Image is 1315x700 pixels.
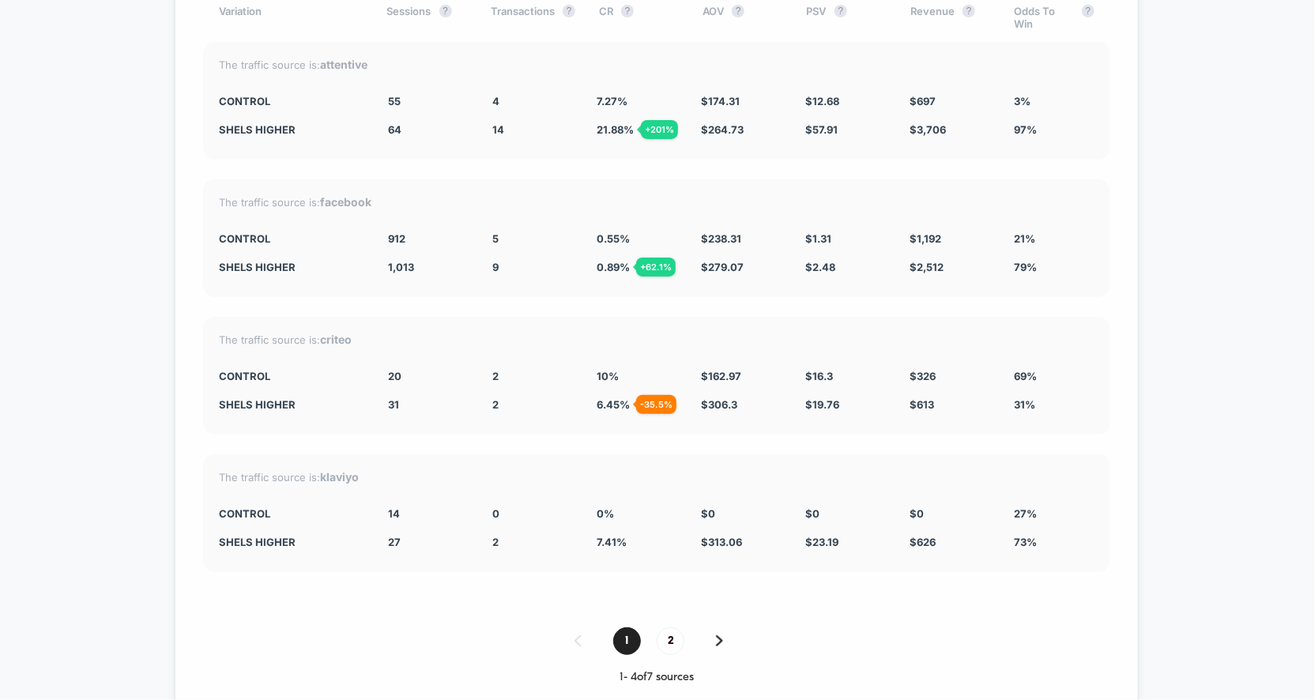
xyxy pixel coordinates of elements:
[219,536,364,548] div: shels higher
[703,5,782,30] div: AOV
[492,232,499,245] span: 5
[701,370,741,382] span: $ 162.97
[388,536,401,548] span: 27
[701,261,744,273] span: $ 279.07
[701,95,740,107] span: $ 174.31
[597,232,630,245] span: 0.55 %
[657,627,684,655] span: 2
[621,5,634,17] button: ?
[1014,232,1095,245] div: 21%
[219,261,364,273] div: shels higher
[910,370,936,382] span: $ 326
[1014,95,1095,107] div: 3%
[320,333,352,346] strong: criteo
[597,123,634,136] span: 21.88 %
[563,5,575,17] button: ?
[701,507,715,520] span: $ 0
[492,95,499,107] span: 4
[388,261,414,273] span: 1,013
[388,507,400,520] span: 14
[636,395,676,414] div: - 35.5 %
[388,95,401,107] span: 55
[387,5,467,30] div: Sessions
[597,536,627,548] span: 7.41 %
[219,5,364,30] div: Variation
[805,123,838,136] span: $ 57.91
[910,261,944,273] span: $ 2,512
[492,123,504,136] span: 14
[910,5,990,30] div: Revenue
[910,232,941,245] span: $ 1,192
[388,123,401,136] span: 64
[492,370,499,382] span: 2
[805,232,831,245] span: $ 1.31
[439,5,452,17] button: ?
[388,370,401,382] span: 20
[641,120,678,139] div: + 201 %
[219,58,1095,71] div: The traffic source is:
[219,470,1095,484] div: The traffic source is:
[203,671,1110,684] div: 1 - 4 of 7 sources
[1014,507,1095,520] div: 27%
[1014,123,1095,136] div: 97%
[701,536,742,548] span: $ 313.06
[805,370,833,382] span: $ 16.3
[597,95,627,107] span: 7.27 %
[910,398,934,411] span: $ 613
[805,95,839,107] span: $ 12.68
[963,5,975,17] button: ?
[807,5,887,30] div: PSV
[492,507,499,520] span: 0
[701,123,744,136] span: $ 264.73
[1015,5,1095,30] div: Odds To Win
[910,507,924,520] span: $ 0
[492,398,499,411] span: 2
[491,5,575,30] div: Transactions
[388,232,405,245] span: 912
[716,635,723,646] img: pagination forward
[805,261,835,273] span: $ 2.48
[613,627,641,655] span: 1
[599,5,679,30] div: CR
[805,507,820,520] span: $ 0
[597,398,630,411] span: 6.45 %
[320,470,359,484] strong: klaviyo
[388,398,399,411] span: 31
[219,370,364,382] div: CONTROL
[1082,5,1095,17] button: ?
[492,536,499,548] span: 2
[597,370,619,382] span: 10 %
[1014,398,1095,411] div: 31%
[492,261,499,273] span: 9
[219,398,364,411] div: shels higher
[835,5,847,17] button: ?
[219,195,1095,209] div: The traffic source is:
[732,5,744,17] button: ?
[219,333,1095,346] div: The traffic source is:
[701,398,737,411] span: $ 306.3
[910,95,936,107] span: $ 697
[805,536,838,548] span: $ 23.19
[1014,536,1095,548] div: 73%
[219,123,364,136] div: shels higher
[1014,261,1095,273] div: 79%
[219,95,364,107] div: CONTROL
[320,195,371,209] strong: facebook
[219,507,364,520] div: CONTROL
[701,232,741,245] span: $ 238.31
[597,507,614,520] span: 0 %
[320,58,367,71] strong: attentive
[910,123,946,136] span: $ 3,706
[597,261,630,273] span: 0.89 %
[636,258,676,277] div: + 62.1 %
[805,398,839,411] span: $ 19.76
[910,536,936,548] span: $ 626
[219,232,364,245] div: CONTROL
[1014,370,1095,382] div: 69%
